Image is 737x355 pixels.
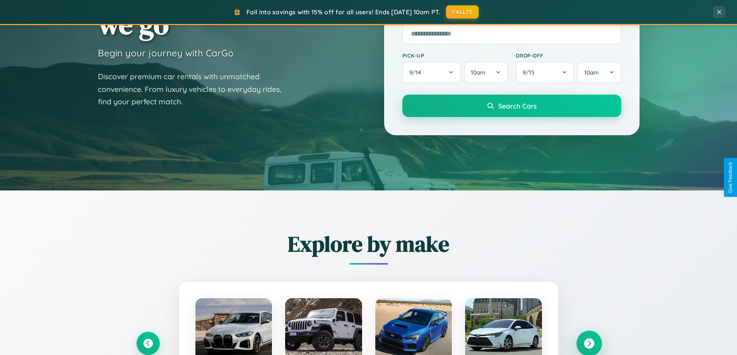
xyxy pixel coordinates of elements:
label: Pick-up [402,52,508,59]
button: 10am [577,62,621,83]
button: FALL15 [446,5,479,19]
button: 9/14 [402,62,461,83]
button: 10am [464,62,508,83]
button: Search Cars [402,95,621,117]
button: 9/15 [516,62,575,83]
div: Give Feedback [728,162,733,193]
span: 9 / 15 [523,69,538,76]
span: Search Cars [498,102,537,110]
label: Drop-off [516,52,621,59]
h2: Explore by make [137,229,601,259]
span: 10am [471,69,486,76]
h3: Begin your journey with CarGo [98,47,234,59]
span: Fall into savings with 15% off for all users! Ends [DATE] 10am PT. [246,8,440,16]
span: 10am [584,69,599,76]
span: 9 / 14 [409,69,425,76]
p: Discover premium car rentals with unmatched convenience. From luxury vehicles to everyday rides, ... [98,70,291,108]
